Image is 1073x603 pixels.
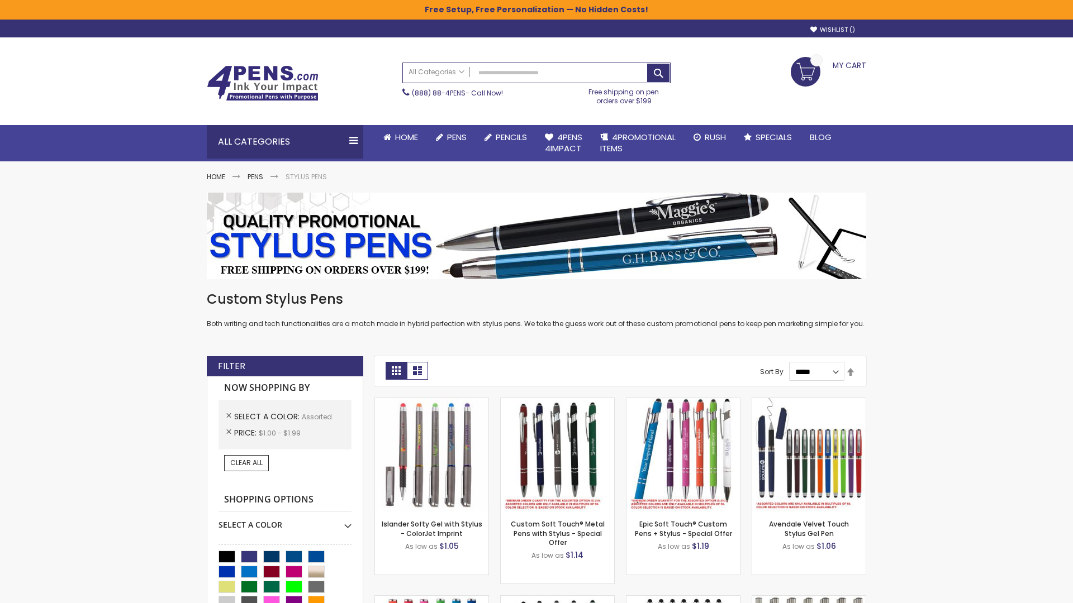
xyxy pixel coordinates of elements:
[219,376,352,400] strong: Now Shopping by
[685,125,735,150] a: Rush
[501,398,614,407] a: Custom Soft Touch® Metal Pens with Stylus-Assorted
[234,427,259,438] span: Price
[501,398,614,511] img: Custom Soft Touch® Metal Pens with Stylus-Assorted
[692,540,709,552] span: $1.19
[705,131,726,143] span: Rush
[259,428,301,438] span: $1.00 - $1.99
[207,193,866,279] img: Stylus Pens
[810,26,855,34] a: Wishlist
[382,519,482,538] a: Islander Softy Gel with Stylus - ColorJet Imprint
[218,360,245,372] strong: Filter
[626,398,740,511] img: 4P-MS8B-Assorted
[577,83,671,106] div: Free shipping on pen orders over $199
[286,172,327,181] strong: Stylus Pens
[531,551,564,560] span: As low as
[447,131,467,143] span: Pens
[476,125,536,150] a: Pencils
[600,131,676,154] span: 4PROMOTIONAL ITEMS
[591,125,685,161] a: 4PROMOTIONALITEMS
[760,367,784,376] label: Sort By
[207,290,866,329] div: Both writing and tech functionalities are a match made in hybrid perfection with stylus pens. We ...
[386,362,407,380] strong: Grid
[626,398,740,407] a: 4P-MS8B-Assorted
[511,519,605,547] a: Custom Soft Touch® Metal Pens with Stylus - Special Offer
[816,540,836,552] span: $1.06
[395,131,418,143] span: Home
[769,519,849,538] a: Avendale Velvet Touch Stylus Gel Pen
[248,172,263,181] a: Pens
[439,540,459,552] span: $1.05
[412,88,466,98] a: (888) 88-4PENS
[207,290,866,308] h1: Custom Stylus Pens
[635,519,732,538] a: Epic Soft Touch® Custom Pens + Stylus - Special Offer
[545,131,582,154] span: 4Pens 4impact
[375,398,488,407] a: Islander Softy Gel with Stylus - ColorJet Imprint-Assorted
[403,63,470,82] a: All Categories
[782,542,815,551] span: As low as
[752,398,866,407] a: Avendale Velvet Touch Stylus Gel Pen-Assorted
[234,411,302,422] span: Select A Color
[302,412,332,422] span: Assorted
[536,125,591,161] a: 4Pens4impact
[566,549,583,561] span: $1.14
[219,488,352,512] strong: Shopping Options
[658,542,690,551] span: As low as
[412,88,503,98] span: - Call Now!
[219,511,352,530] div: Select A Color
[207,65,319,101] img: 4Pens Custom Pens and Promotional Products
[810,131,832,143] span: Blog
[427,125,476,150] a: Pens
[375,398,488,511] img: Islander Softy Gel with Stylus - ColorJet Imprint-Assorted
[224,455,269,471] a: Clear All
[374,125,427,150] a: Home
[207,172,225,181] a: Home
[496,131,527,143] span: Pencils
[207,125,363,159] div: All Categories
[409,68,464,76] span: All Categories
[752,398,866,511] img: Avendale Velvet Touch Stylus Gel Pen-Assorted
[756,131,792,143] span: Specials
[801,125,841,150] a: Blog
[405,542,438,551] span: As low as
[230,458,263,467] span: Clear All
[735,125,801,150] a: Specials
